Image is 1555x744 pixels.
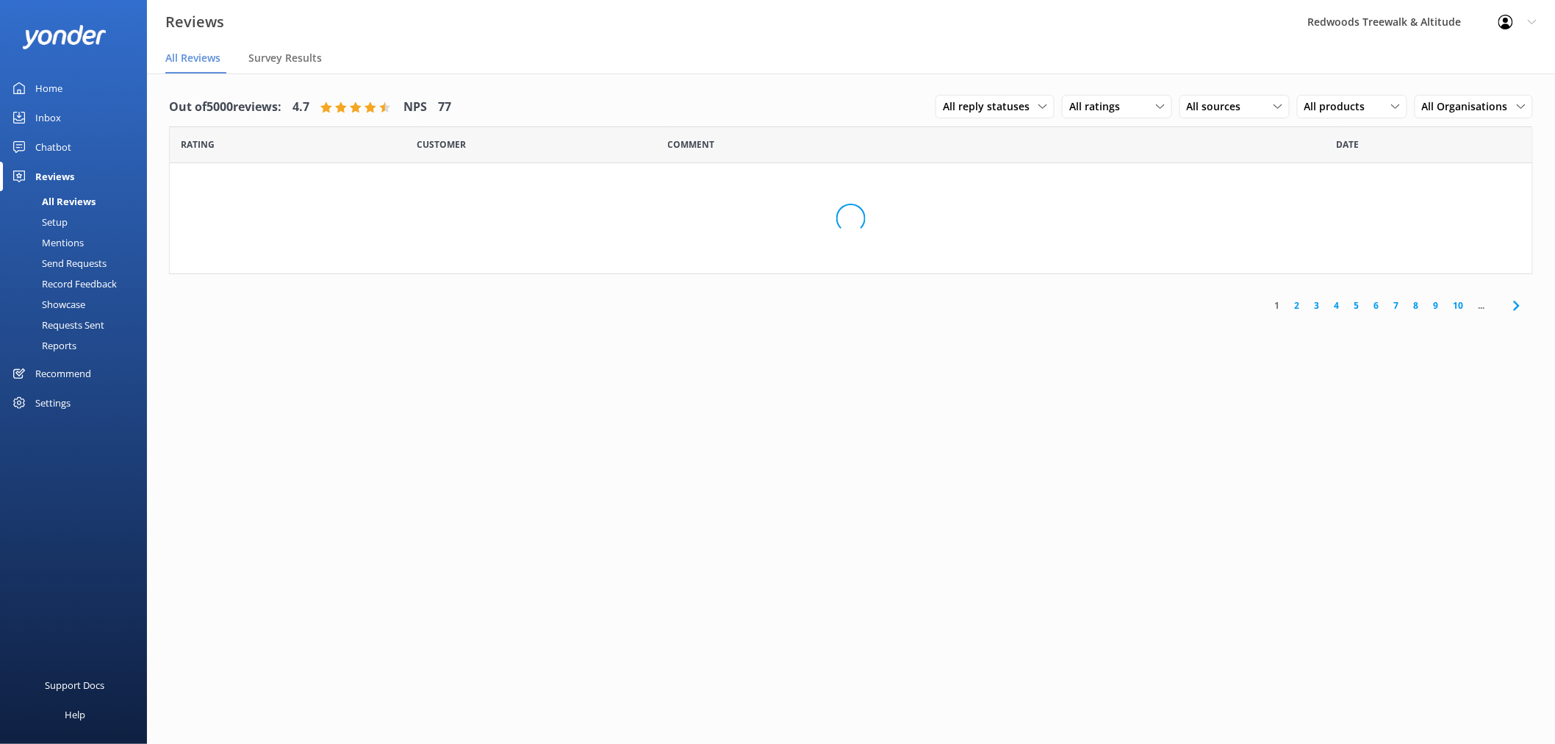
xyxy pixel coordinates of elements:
[1367,298,1387,312] a: 6
[9,273,147,294] a: Record Feedback
[65,700,85,729] div: Help
[35,388,71,418] div: Settings
[1268,298,1288,312] a: 1
[1304,99,1374,115] span: All products
[169,98,281,117] h4: Out of 5000 reviews:
[9,191,96,212] div: All Reviews
[1407,298,1426,312] a: 8
[35,359,91,388] div: Recommend
[417,137,466,151] span: Date
[1422,99,1517,115] span: All Organisations
[9,253,107,273] div: Send Requests
[1288,298,1307,312] a: 2
[35,74,62,103] div: Home
[943,99,1038,115] span: All reply statuses
[403,98,427,117] h4: NPS
[9,294,85,315] div: Showcase
[1426,298,1446,312] a: 9
[35,162,74,191] div: Reviews
[9,335,147,356] a: Reports
[9,315,104,335] div: Requests Sent
[9,212,147,232] a: Setup
[9,335,76,356] div: Reports
[35,132,71,162] div: Chatbot
[1069,99,1129,115] span: All ratings
[9,191,147,212] a: All Reviews
[165,10,224,34] h3: Reviews
[668,137,715,151] span: Question
[9,232,84,253] div: Mentions
[9,253,147,273] a: Send Requests
[9,232,147,253] a: Mentions
[292,98,309,117] h4: 4.7
[22,25,107,49] img: yonder-white-logo.png
[181,137,215,151] span: Date
[9,294,147,315] a: Showcase
[1347,298,1367,312] a: 5
[1446,298,1471,312] a: 10
[1327,298,1347,312] a: 4
[165,51,220,65] span: All Reviews
[9,315,147,335] a: Requests Sent
[1471,298,1493,312] span: ...
[9,273,117,294] div: Record Feedback
[438,98,451,117] h4: 77
[1337,137,1360,151] span: Date
[9,212,68,232] div: Setup
[1187,99,1250,115] span: All sources
[1307,298,1327,312] a: 3
[1387,298,1407,312] a: 7
[248,51,322,65] span: Survey Results
[46,670,105,700] div: Support Docs
[35,103,61,132] div: Inbox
